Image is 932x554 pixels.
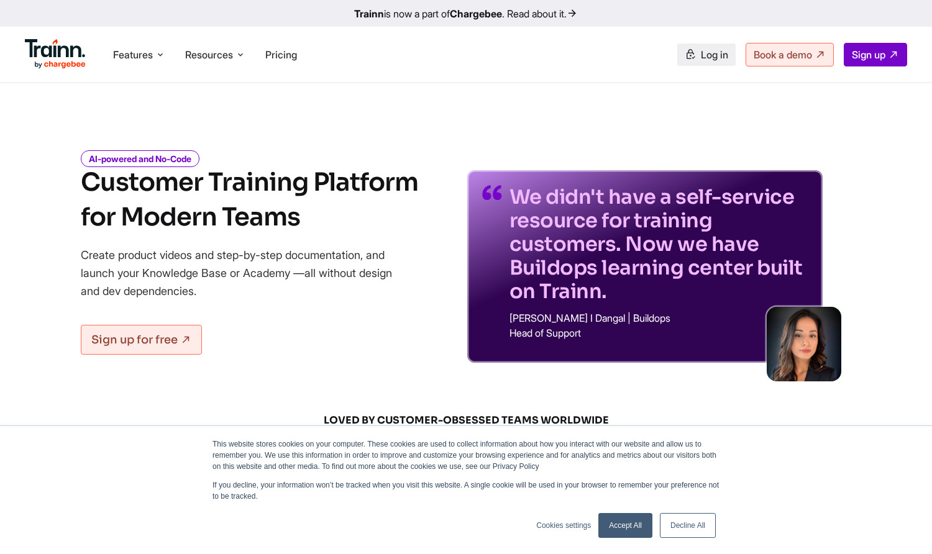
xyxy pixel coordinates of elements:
a: Sign up [844,43,907,66]
b: Chargebee [450,7,502,20]
b: Trainn [354,7,384,20]
img: quotes-purple.41a7099.svg [482,185,502,200]
p: [PERSON_NAME] I Dangal | Buildops [509,313,808,323]
span: Resources [185,48,233,61]
p: This website stores cookies on your computer. These cookies are used to collect information about... [212,438,720,472]
a: Sign up for free [81,325,202,355]
img: Trainn Logo [25,39,86,69]
a: Cookies settings [536,520,591,531]
img: sabina-buildops.d2e8138.png [767,307,841,381]
iframe: Chat Widget [870,494,932,554]
p: Create product videos and step-by-step documentation, and launch your Knowledge Base or Academy —... [81,246,410,300]
a: Book a demo [746,43,834,66]
a: Pricing [265,48,297,61]
span: LOVED BY CUSTOMER-OBSESSED TEAMS WORLDWIDE [168,414,764,427]
p: We didn't have a self-service resource for training customers. Now we have Buildops learning cent... [509,185,808,303]
span: Book a demo [754,48,812,61]
a: Log in [677,43,736,66]
h1: Customer Training Platform for Modern Teams [81,165,418,235]
a: Decline All [660,513,716,538]
span: Sign up [852,48,885,61]
span: Features [113,48,153,61]
p: Head of Support [509,328,808,338]
span: Log in [701,48,728,61]
i: AI-powered and No-Code [81,150,199,167]
p: If you decline, your information won’t be tracked when you visit this website. A single cookie wi... [212,479,720,502]
a: Accept All [598,513,652,538]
